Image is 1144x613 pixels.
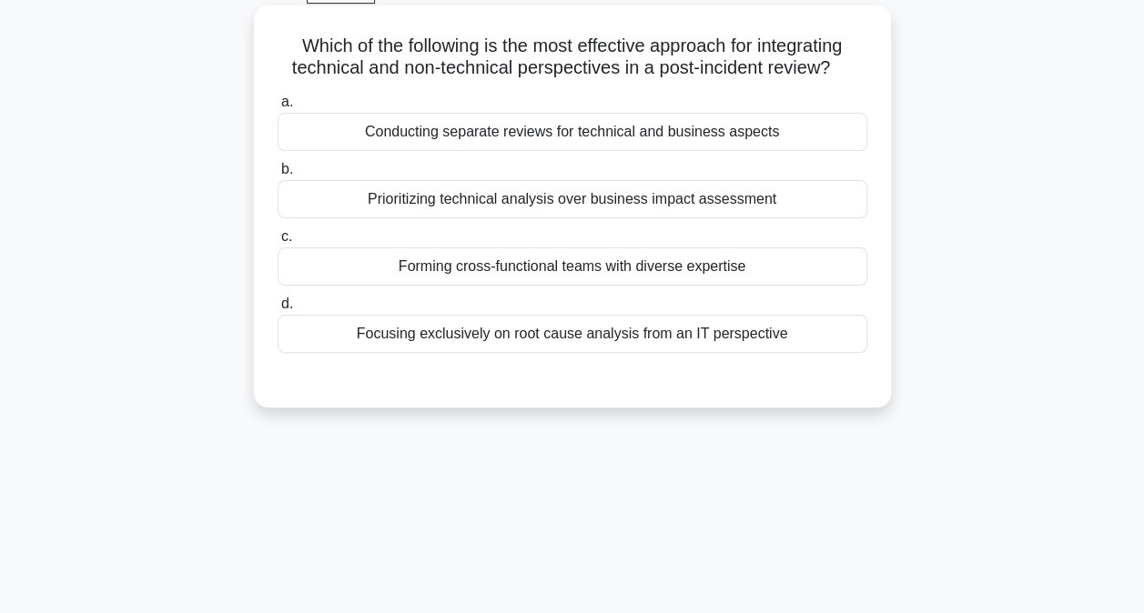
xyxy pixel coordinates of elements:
[281,94,293,109] span: a.
[278,113,867,151] div: Conducting separate reviews for technical and business aspects
[278,247,867,286] div: Forming cross-functional teams with diverse expertise
[278,315,867,353] div: Focusing exclusively on root cause analysis from an IT perspective
[281,296,293,311] span: d.
[281,161,293,176] span: b.
[281,228,292,244] span: c.
[278,180,867,218] div: Prioritizing technical analysis over business impact assessment
[276,35,869,80] h5: Which of the following is the most effective approach for integrating technical and non-technical...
